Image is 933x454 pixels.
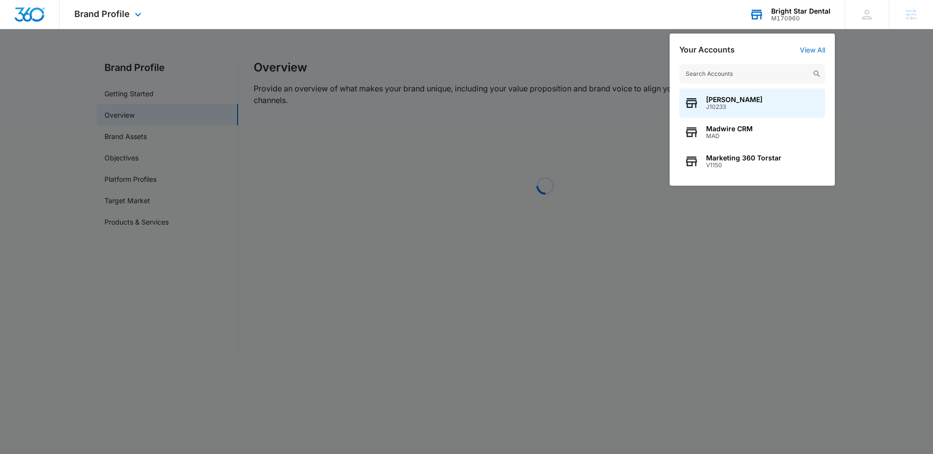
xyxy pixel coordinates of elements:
h2: Your Accounts [679,45,735,54]
button: [PERSON_NAME]J10233 [679,88,825,118]
input: Search Accounts [679,64,825,84]
div: account name [771,7,830,15]
a: View All [800,46,825,54]
span: V1150 [706,162,781,169]
span: [PERSON_NAME] [706,96,762,104]
div: account id [771,15,830,22]
button: Madwire CRMMAD [679,118,825,147]
span: MAD [706,133,753,140]
span: Brand Profile [74,9,130,19]
button: Marketing 360 TorstarV1150 [679,147,825,176]
span: Marketing 360 Torstar [706,154,781,162]
span: Madwire CRM [706,125,753,133]
span: J10233 [706,104,762,110]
